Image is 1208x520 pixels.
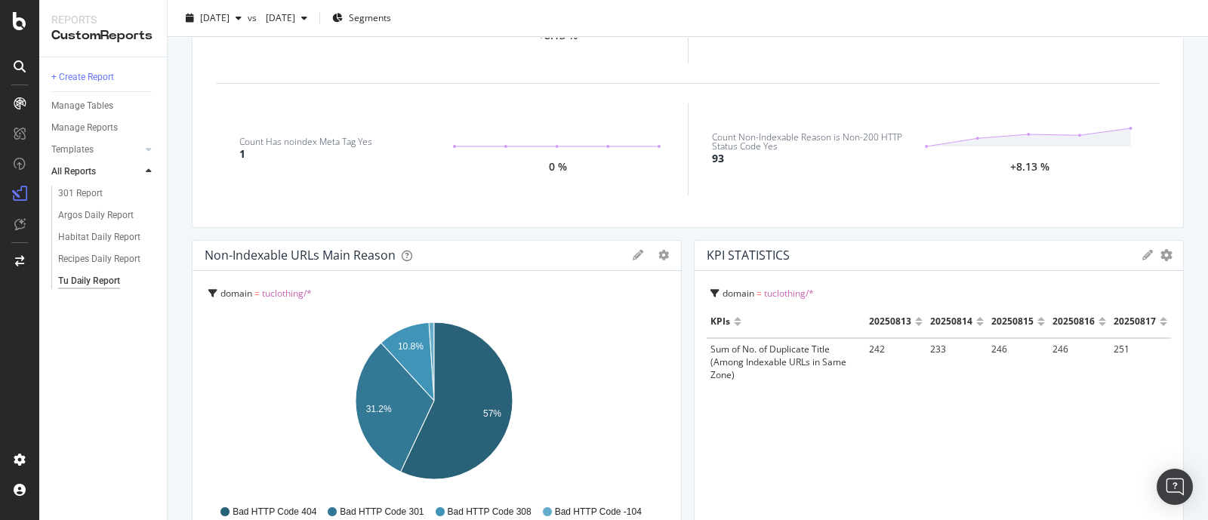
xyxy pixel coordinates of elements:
[51,164,96,180] div: All Reports
[366,404,392,414] text: 31.2%
[869,309,911,334] div: 20250813
[58,208,134,223] div: Argos Daily Report
[1052,343,1068,355] span: 246
[260,11,295,24] span: 2025 Jul. 20th
[58,229,140,245] div: Habitat Daily Report
[51,164,141,180] a: All Reports
[51,142,94,158] div: Templates
[398,341,424,352] text: 10.8%
[991,309,1034,334] div: 20250815
[205,248,396,263] div: Non-Indexable URLs Main Reason
[248,11,260,24] span: vs
[991,343,1007,355] span: 246
[1114,343,1129,355] span: 251
[262,287,312,300] span: tuclothing/*
[233,506,316,518] span: Bad HTTP Code 404
[710,343,846,381] span: Sum of No. of Duplicate Title (Among Indexable URLs in Same Zone)
[51,69,156,85] a: + Create Report
[239,146,245,162] div: 1
[58,186,156,202] a: 301 Report
[180,6,248,30] button: [DATE]
[658,250,669,260] div: gear
[200,11,230,24] span: 2025 Aug. 17th
[340,506,424,518] span: Bad HTTP Code 301
[220,287,252,300] span: domain
[58,251,156,267] a: Recipes Daily Report
[1157,469,1193,505] div: Open Intercom Messenger
[58,229,156,245] a: Habitat Daily Report
[51,120,156,136] a: Manage Reports
[710,309,730,334] div: KPIs
[712,151,724,166] div: 93
[58,186,103,202] div: 301 Report
[58,273,120,289] div: Tu Daily Report
[51,98,113,114] div: Manage Tables
[764,287,814,300] span: tuclothing/*
[205,316,662,491] svg: A chart.
[1010,162,1049,172] div: +8.13 %
[239,137,372,146] div: Count Has noindex Meta Tag Yes
[448,506,532,518] span: Bad HTTP Code 308
[51,142,141,158] a: Templates
[51,27,155,45] div: CustomReports
[51,69,114,85] div: + Create Report
[51,120,118,136] div: Manage Reports
[58,208,156,223] a: Argos Daily Report
[538,31,578,41] div: +8.13 %
[707,248,790,263] div: KPI STATISTICS
[930,343,946,355] span: 233
[51,12,155,27] div: Reports
[757,287,762,300] span: =
[869,343,885,355] span: 242
[1052,309,1095,334] div: 20250816
[549,162,567,172] div: 0 %
[1114,309,1156,334] div: 20250817
[260,6,313,30] button: [DATE]
[555,506,642,518] span: Bad HTTP Code -104
[712,133,924,151] div: Count Non-Indexable Reason is Non-200 HTTP Status Code Yes
[483,408,501,419] text: 57%
[58,251,140,267] div: Recipes Daily Report
[51,98,156,114] a: Manage Tables
[349,11,391,24] span: Segments
[1160,250,1173,260] div: gear
[254,287,260,300] span: =
[326,6,397,30] button: Segments
[1028,31,1032,41] div: -
[930,309,972,334] div: 20250814
[723,287,754,300] span: domain
[58,273,156,289] a: Tu Daily Report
